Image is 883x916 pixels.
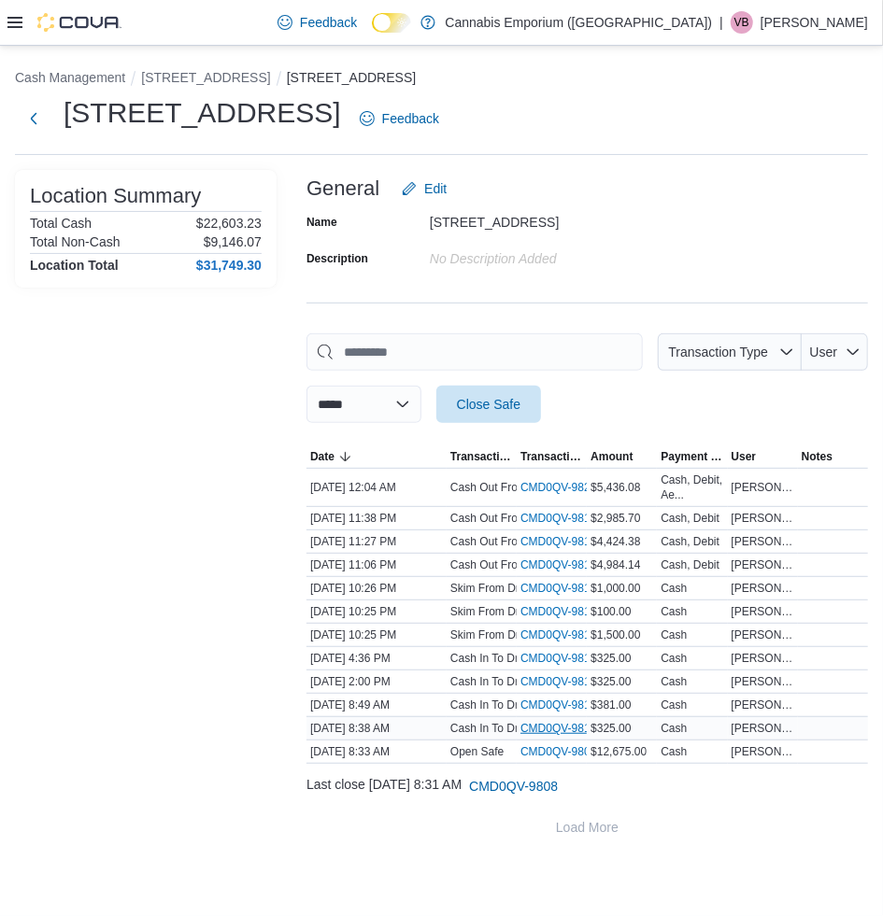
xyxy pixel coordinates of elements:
span: VB [734,11,749,34]
span: Dark Mode [372,33,373,34]
p: Cash In To Drawer (Cash Drawer 2) [450,698,629,712]
img: Cova [37,13,121,32]
span: $1,500.00 [591,627,640,642]
div: [DATE] 4:36 PM [306,647,447,669]
span: Payment Methods [661,449,723,464]
div: Cash [661,627,687,642]
a: CMD0QV-9814External link [520,627,611,642]
span: [PERSON_NAME] [732,511,794,526]
input: This is a search bar. As you type, the results lower in the page will automatically filter. [306,333,643,371]
span: [PERSON_NAME] [732,627,794,642]
span: $325.00 [591,674,631,689]
span: CMD0QV-9808 [469,777,558,796]
button: Load More [306,809,868,846]
a: CMD0QV-9819External link [520,511,611,526]
span: $2,985.70 [591,511,640,526]
p: Cash In To Drawer (Cash Drawer 3) [450,674,629,689]
button: Transaction Type [658,333,802,371]
p: Skim From Drawer (Cash Drawer 4) [450,604,629,619]
h6: Total Non-Cash [30,234,121,249]
p: | [719,11,723,34]
button: Next [15,100,52,137]
p: Cash Out From Drawer (Cash Drawer 1) [450,534,651,549]
p: Skim From Drawer (Cash Drawer 4) [450,627,629,642]
label: Name [306,215,337,230]
span: $325.00 [591,721,631,736]
h3: General [306,177,379,200]
div: Cash [661,581,687,596]
div: Cash, Debit [661,511,719,526]
span: Transaction # [520,449,583,464]
div: [DATE] 8:33 AM [306,740,447,763]
button: Cash Management [15,70,125,85]
button: CMD0QV-9808 [462,768,565,805]
span: User [732,449,757,464]
div: [DATE] 8:38 AM [306,717,447,740]
span: Date [310,449,335,464]
a: CMD0QV-9820External link [520,480,611,495]
span: $4,984.14 [591,557,640,572]
button: Close Safe [436,386,541,423]
nav: An example of EuiBreadcrumbs [15,68,868,91]
h1: [STREET_ADDRESS] [64,94,341,132]
span: User [810,345,838,359]
div: Cash [661,651,687,666]
a: CMD0QV-9809External link [520,744,611,759]
span: Feedback [300,13,357,32]
a: Feedback [352,100,447,137]
button: Transaction # [517,445,587,468]
h3: Location Summary [30,185,201,207]
div: [DATE] 2:00 PM [306,670,447,693]
span: [PERSON_NAME] [732,604,794,619]
a: CMD0QV-9812External link [520,674,611,689]
span: [PERSON_NAME] [732,721,794,736]
div: [DATE] 12:04 AM [306,476,447,499]
div: Cash [661,604,687,619]
span: Load More [556,818,619,837]
p: Cash Out From Drawer (Cash Drawer 2) [450,480,651,495]
a: CMD0QV-9811External link [520,698,611,712]
span: $5,436.08 [591,480,640,495]
p: Cash Out From Drawer (Cash Drawer 3) [450,557,651,572]
span: [PERSON_NAME] [732,674,794,689]
span: Transaction Type [450,449,513,464]
div: Cash, Debit [661,557,719,572]
p: Skim From Drawer (Cash Drawer 4) [450,581,629,596]
button: User [728,445,798,468]
p: Open Safe [450,744,504,759]
h4: Location Total [30,258,119,273]
button: Amount [587,445,657,468]
button: Payment Methods [657,445,727,468]
span: $4,424.38 [591,534,640,549]
a: CMD0QV-9816External link [520,581,611,596]
a: CMD0QV-9813External link [520,651,611,666]
div: [STREET_ADDRESS] [430,207,680,230]
div: Cash, Debit [661,534,719,549]
span: $381.00 [591,698,631,712]
span: Amount [591,449,633,464]
a: CMD0QV-9815External link [520,604,611,619]
span: $100.00 [591,604,631,619]
span: [PERSON_NAME] [732,651,794,666]
div: Cash [661,721,687,736]
div: [DATE] 11:38 PM [306,507,447,529]
button: User [802,333,868,371]
span: Close Safe [457,395,520,414]
div: [DATE] 8:49 AM [306,694,447,716]
div: [DATE] 10:26 PM [306,577,447,599]
span: Edit [424,179,447,198]
span: [PERSON_NAME] [732,581,794,596]
span: [PERSON_NAME] [732,557,794,572]
p: Cash In To Drawer (Cash Drawer 1) [450,721,629,736]
div: No Description added [430,244,680,266]
span: $1,000.00 [591,581,640,596]
button: Date [306,445,447,468]
span: Transaction Type [668,345,768,359]
button: [STREET_ADDRESS] [141,70,270,85]
span: Feedback [382,109,439,128]
span: [PERSON_NAME] [732,698,794,712]
h4: $31,749.30 [196,258,262,273]
button: Transaction Type [447,445,517,468]
div: [DATE] 10:25 PM [306,624,447,646]
div: [DATE] 10:25 PM [306,600,447,623]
